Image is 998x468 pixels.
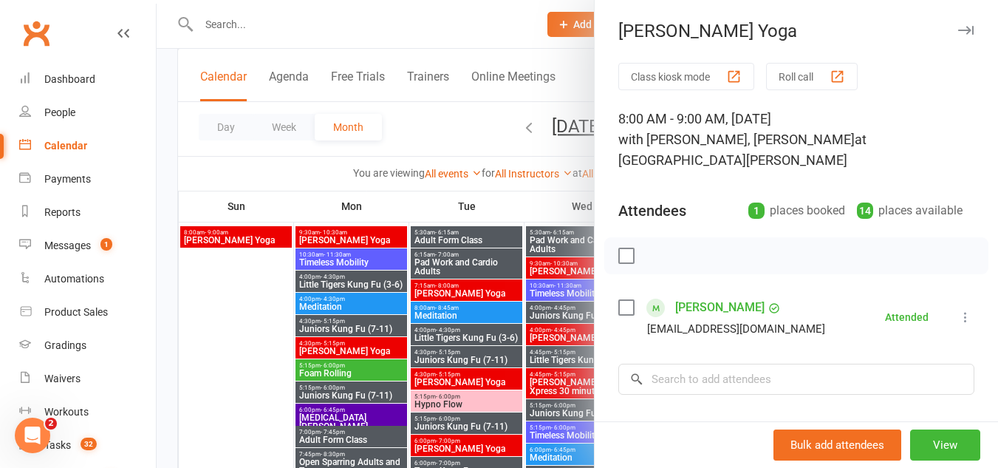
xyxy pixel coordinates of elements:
div: Payments [44,173,91,185]
a: Payments [19,163,156,196]
button: Bulk add attendees [773,430,901,461]
span: with [PERSON_NAME], [PERSON_NAME] [618,132,855,147]
span: 32 [81,438,97,450]
div: 8:00 AM - 9:00 AM, [DATE] [618,109,974,171]
div: Attendees [618,200,686,221]
div: [PERSON_NAME] Yoga [595,21,998,41]
a: Calendar [19,129,156,163]
div: places available [857,200,963,221]
a: Reports [19,196,156,229]
span: 2 [45,418,57,430]
div: Automations [44,273,104,285]
a: Messages 1 [19,229,156,262]
div: 1 [748,203,765,219]
input: Search to add attendees [618,364,974,395]
a: Workouts [19,396,156,429]
div: Dashboard [44,73,95,85]
div: Tasks [44,439,71,451]
div: Calendar [44,140,87,152]
div: Waivers [44,373,81,384]
div: Product Sales [44,306,108,318]
div: [EMAIL_ADDRESS][DOMAIN_NAME] [647,319,825,339]
div: Attended [885,312,929,322]
a: Clubworx [18,15,55,52]
div: Messages [44,240,91,251]
a: People [19,96,156,129]
a: Waivers [19,362,156,396]
button: View [910,430,980,461]
div: Reports [44,206,81,218]
a: Tasks 32 [19,429,156,462]
div: Gradings [44,339,86,351]
a: Dashboard [19,63,156,96]
button: Class kiosk mode [618,63,754,90]
div: places booked [748,200,845,221]
div: Workouts [44,406,89,418]
div: People [44,106,75,118]
iframe: Intercom live chat [15,418,50,453]
a: Product Sales [19,296,156,329]
a: Automations [19,262,156,296]
a: [PERSON_NAME] [675,296,765,319]
span: 1 [100,238,112,251]
a: Gradings [19,329,156,362]
button: Roll call [766,63,858,90]
div: 14 [857,203,873,219]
